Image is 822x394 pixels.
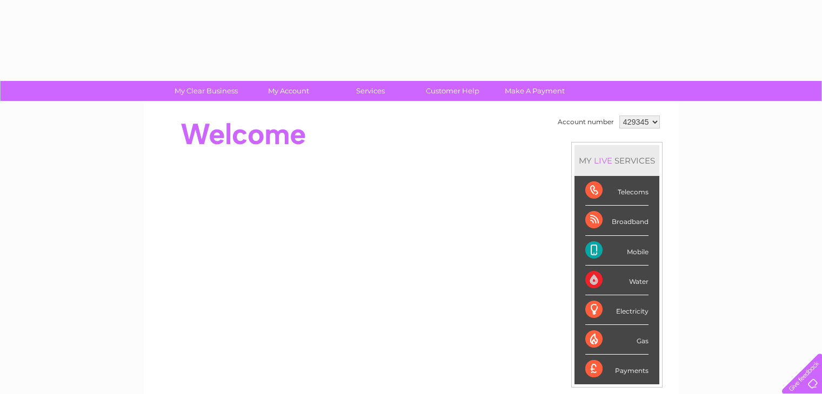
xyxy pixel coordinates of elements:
[574,145,659,176] div: MY SERVICES
[555,113,617,131] td: Account number
[585,295,649,325] div: Electricity
[585,355,649,384] div: Payments
[592,155,614,166] div: LIVE
[585,176,649,206] div: Telecoms
[585,236,649,266] div: Mobile
[585,266,649,295] div: Water
[326,81,415,101] a: Services
[490,81,579,101] a: Make A Payment
[244,81,333,101] a: My Account
[585,325,649,355] div: Gas
[162,81,251,101] a: My Clear Business
[585,206,649,235] div: Broadband
[408,81,497,101] a: Customer Help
